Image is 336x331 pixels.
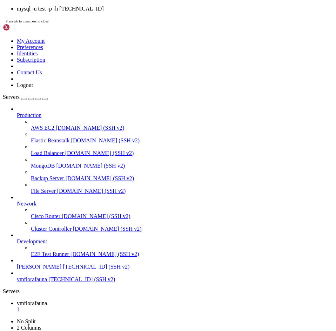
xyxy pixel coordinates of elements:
span: ~ [79,152,81,157]
span: Press tab to insert, esc to close. [6,19,49,23]
li: [PERSON_NAME] [TECHNICAL_ID] (SSH v2) [17,257,333,270]
span: [DOMAIN_NAME] (SSH v2) [56,163,125,169]
li: Load Balancer [DOMAIN_NAME] (SSH v2) [31,144,333,156]
a: Production [17,112,333,119]
a: vmflorafauna [TECHNICAL_ID] (SSH v2) [17,276,333,283]
li: Elastic Beanstalk [DOMAIN_NAME] (SSH v2) [31,131,333,144]
a:  [17,306,333,313]
a: Identities [17,50,38,56]
div: (41, 46) [124,277,127,283]
span: [DOMAIN_NAME] (SSH v2) [70,251,139,257]
span: [TECHNICAL_ID] (SSH v2) [48,276,115,282]
x-row: Creating config file /etc/php/8.1/mods-available/sysvshm.ini with new version [3,15,245,21]
span: [DOMAIN_NAME] (SSH v2) [71,137,140,143]
x-row: Server version: 8.0.43-0ubuntu0.22.04.1 (Ubuntu) [3,182,245,188]
span: Network [17,201,36,207]
span: [PERSON_NAME] [17,264,61,270]
li: Development [17,232,333,257]
li: Cisco Router [DOMAIN_NAME] (SSH v2) [31,207,333,219]
x-row: No containers need to be restarted. [3,122,245,128]
a: Cisco Router [DOMAIN_NAME] (SSH v2) [31,213,333,219]
span: MongoDB [31,163,55,169]
span: vmflorafauna@vm-florafauna [3,152,76,157]
span: Development [17,238,47,244]
a: Preferences [17,44,43,50]
a: Load Balancer [DOMAIN_NAME] (SSH v2) [31,150,333,156]
span: vmflorafauna [17,300,47,306]
a: AWS EC2 [DOMAIN_NAME] (SSH v2) [31,125,333,131]
span: E2E Test Runner [31,251,69,257]
span: [TECHNICAL_ID] (SSH v2) [63,264,129,270]
a: Backup Server [DOMAIN_NAME] (SSH v2) [31,175,333,182]
li: Network [17,194,333,232]
li: mysql -u test -p -h [TECHNICAL_ID] [17,6,333,12]
x-row: Creating config file /etc/php/8.1/mods-available/mysqlnd.ini with new version [3,45,245,50]
x-row: ERROR 1044 (42000): Access denied for user 'test'@'%' to database 'bbddflorafauna [3,247,245,253]
a: Servers [3,94,48,100]
span: [DOMAIN_NAME] (SSH v2) [65,150,134,156]
span: [DOMAIN_NAME] (SSH v2) [56,125,125,131]
x-row: Bye [3,271,245,277]
x-row: No user sessions are running outdated binaries. [3,134,245,140]
x-row: owners. [3,217,245,223]
li: AWS EC2 [DOMAIN_NAME] (SSH v2) [31,119,333,131]
li: E2E Test Runner [DOMAIN_NAME] (SSH v2) [31,245,333,257]
a: File Server [DOMAIN_NAME] (SSH v2) [31,188,333,194]
span: ~ [79,277,81,283]
span: Elastic Beanstalk [31,137,70,143]
a: Logout [17,82,33,88]
x-row: : $ mysql -u te -p -h [TECHNICAL_ID] [3,277,245,283]
a: vmflorafauna [17,300,333,313]
x-row: mysql> ^C [3,259,245,265]
a: Network [17,201,333,207]
x-row: Setting up php-mysql (2:8.1+92ubuntu1) ... [3,74,245,80]
span: Backup Server [31,175,64,181]
a: My Account [17,38,45,44]
a: No Split [17,318,36,324]
li: Cluster Controller [DOMAIN_NAME] (SSH v2) [31,219,333,232]
x-row: Your MySQL connection id is 216 [3,176,245,182]
span: [DOMAIN_NAME] (SSH v2) [62,213,130,219]
x-row: Copyright (c) 2000, 2025, Oracle and/or its affiliates. [3,194,245,200]
x-row: Creating config file /etc/php/8.1/mods-available/sysvsem.ini with new version [3,3,245,9]
a: E2E Test Runner [DOMAIN_NAME] (SSH v2) [31,251,333,257]
span: Production [17,112,41,118]
span: Load Balancer [31,150,64,156]
x-row: mysql> USE bbddflorafauna [3,241,245,247]
span: [DOMAIN_NAME] (SSH v2) [66,175,134,181]
span: Cisco Router [31,213,60,219]
x-row: Creating config file /etc/php/8.1/mods-available/tokenizer.ini with new version [3,27,245,33]
li: Backup Server [DOMAIN_NAME] (SSH v2) [31,169,333,182]
li: Production [17,106,333,194]
a: Elastic Beanstalk [DOMAIN_NAME] (SSH v2) [31,137,333,144]
x-row: mysql> quit [3,265,245,271]
x-row: Oracle is a registered trademark of Oracle Corporation and/or its [3,205,245,211]
a: Contact Us [17,69,42,75]
x-row: Scanning linux images... [3,86,245,92]
span: Servers [3,94,20,100]
x-row: Welcome to the MySQL monitor. Commands end with ; or \g. [3,170,245,176]
x-row: : $ mysql -u test -p -h [TECHNICAL_ID] [3,152,245,158]
x-row: Scanning processes... [3,80,245,86]
x-row: No services need to be restarted. [3,110,245,116]
x-row: Enter password: [3,164,245,170]
div: Servers [3,288,333,295]
li: File Server [DOMAIN_NAME] (SSH v2) [31,182,333,194]
li: vmflorafauna [TECHNICAL_ID] (SSH v2) [17,270,333,283]
span: vmflorafauna@vm-florafauna [3,277,76,283]
a: Subscription [17,57,45,63]
span: [DOMAIN_NAME] (SSH v2) [73,226,142,232]
a: Development [17,238,333,245]
a: Cluster Controller [DOMAIN_NAME] (SSH v2) [31,226,333,232]
x-row: Creating config file /etc/php/8.1/mods-available/pdo_mysql.ini with new version [3,68,245,74]
x-row: Running kernel seems to be up-to-date. [3,98,245,104]
span: vmflorafauna [17,276,47,282]
a: MongoDB [DOMAIN_NAME] (SSH v2) [31,163,333,169]
x-row: Type 'help;' or '\h' for help. Type '\c' to clear the current input statement. [3,229,245,235]
li: MongoDB [DOMAIN_NAME] (SSH v2) [31,156,333,169]
x-row: ' [3,253,245,259]
span: [DOMAIN_NAME] (SSH v2) [57,188,126,194]
span: Cluster Controller [31,226,72,232]
span: File Server [31,188,56,194]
